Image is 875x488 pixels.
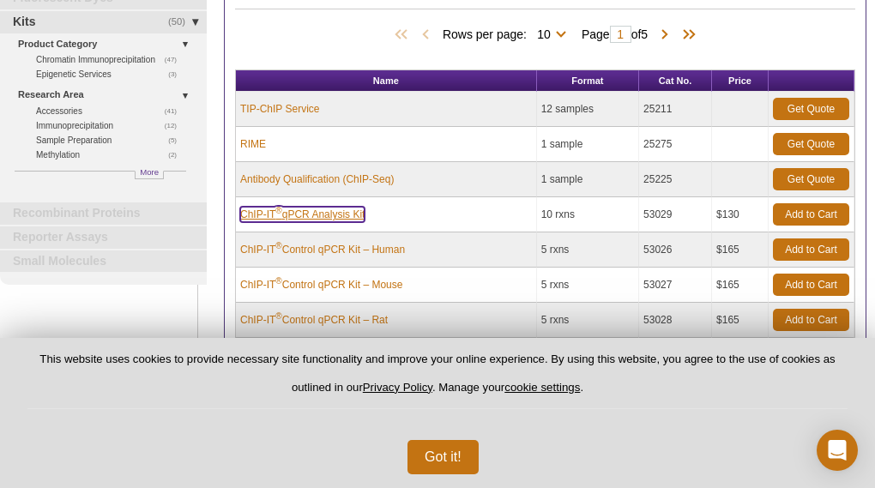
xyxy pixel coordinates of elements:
a: (41)Accessories [36,104,186,118]
span: (41) [165,104,186,118]
td: 1 sample [537,127,639,162]
a: Add to Cart [773,309,849,331]
a: Privacy Policy [363,381,432,394]
td: 5 rxns [537,303,639,338]
button: cookie settings [504,381,580,394]
a: TIP-ChIP Service [240,101,319,117]
a: More [135,171,164,179]
p: This website uses cookies to provide necessary site functionality and improve your online experie... [27,352,848,409]
span: Rows per page: [443,25,573,42]
sup: ® [275,311,281,321]
a: RIME [240,136,266,152]
a: (2)Methylation [36,148,186,162]
th: Cat No. [639,70,712,92]
a: Research Area [18,86,196,104]
td: $165 [712,268,769,303]
td: $130 [712,197,769,232]
span: First Page [391,27,417,44]
sup: ® [275,241,281,250]
span: (5) [168,133,186,148]
a: Add to Cart [773,274,849,296]
span: (3) [168,67,186,81]
span: (50) [168,11,195,33]
td: 10 rxns [537,197,639,232]
sup: ® [275,206,281,215]
span: 5 [641,27,648,41]
a: Get Quote [773,98,849,120]
a: Get Quote [773,168,849,190]
td: 5 rxns [537,232,639,268]
td: 53026 [639,232,712,268]
span: (2) [168,148,186,162]
a: Antibody Qualification (ChIP-Seq) [240,172,394,187]
a: Product Category [18,35,196,53]
div: Open Intercom Messenger [817,430,858,471]
a: (3)Epigenetic Services [36,67,186,81]
a: ChIP-IT®Control qPCR Kit – Human [240,242,405,257]
sup: ® [275,276,281,286]
td: 5 rxns [537,268,639,303]
a: ChIP-IT®Control qPCR Kit – Mouse [240,277,402,292]
a: ChIP-IT®Control qPCR Kit – Rat [240,312,388,328]
th: Price [712,70,769,92]
a: Get Quote [773,133,849,155]
button: Got it! [407,440,479,474]
a: (12)Immunoprecipitation [36,118,186,133]
td: $165 [712,303,769,338]
td: 53028 [639,303,712,338]
td: 25211 [639,92,712,127]
td: 25275 [639,127,712,162]
a: Add to Cart [773,203,849,226]
td: 1 sample [537,162,639,197]
th: Format [537,70,639,92]
a: Add to Cart [773,238,849,261]
td: 53027 [639,268,712,303]
td: 12 samples [537,92,639,127]
span: Page of [573,26,656,43]
td: 53029 [639,197,712,232]
span: (12) [165,118,186,133]
td: $165 [712,232,769,268]
span: Next Page [656,27,673,44]
span: Previous Page [417,27,434,44]
td: 25225 [639,162,712,197]
a: ChIP-IT®qPCR Analysis Kit [240,207,365,222]
a: (47)Chromatin Immunoprecipitation [36,52,186,67]
span: Last Page [673,27,699,44]
span: More [140,165,159,179]
span: (47) [165,52,186,67]
a: (5)Sample Preparation [36,133,186,148]
th: Name [236,70,537,92]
